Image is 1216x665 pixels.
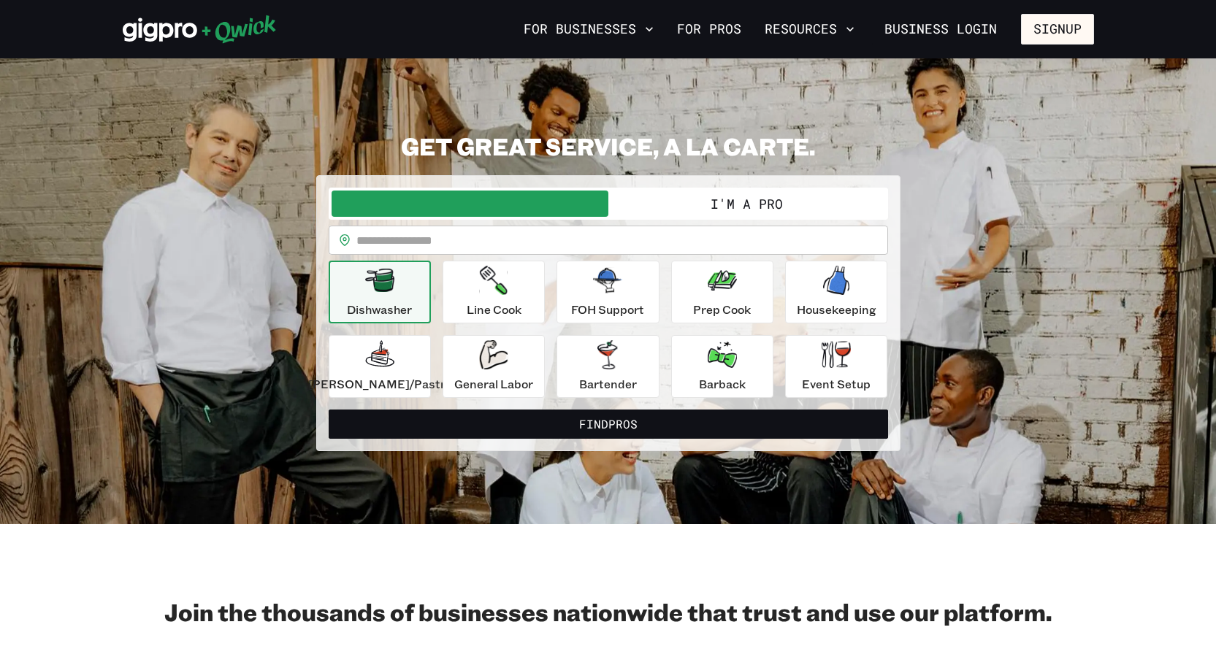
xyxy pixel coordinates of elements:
button: [PERSON_NAME]/Pastry [329,335,431,398]
button: I'm a Pro [608,191,885,217]
a: For Pros [671,17,747,42]
p: [PERSON_NAME]/Pastry [308,375,451,393]
button: Resources [759,17,860,42]
p: General Labor [454,375,533,393]
button: FOH Support [557,261,659,323]
h2: GET GREAT SERVICE, A LA CARTE. [316,131,900,161]
p: Bartender [579,375,637,393]
p: Event Setup [802,375,871,393]
p: Line Cook [467,301,521,318]
button: FindPros [329,410,888,439]
button: Line Cook [443,261,545,323]
button: Bartender [557,335,659,398]
p: Dishwasher [347,301,412,318]
button: Dishwasher [329,261,431,323]
button: Event Setup [785,335,887,398]
button: For Businesses [518,17,659,42]
a: Business Login [872,14,1009,45]
button: Housekeeping [785,261,887,323]
button: Barback [671,335,773,398]
button: General Labor [443,335,545,398]
button: I'm a Business [332,191,608,217]
button: Signup [1021,14,1094,45]
p: Barback [699,375,746,393]
p: Housekeeping [797,301,876,318]
h2: Join the thousands of businesses nationwide that trust and use our platform. [123,597,1094,626]
button: Prep Cook [671,261,773,323]
p: Prep Cook [693,301,751,318]
p: FOH Support [571,301,644,318]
